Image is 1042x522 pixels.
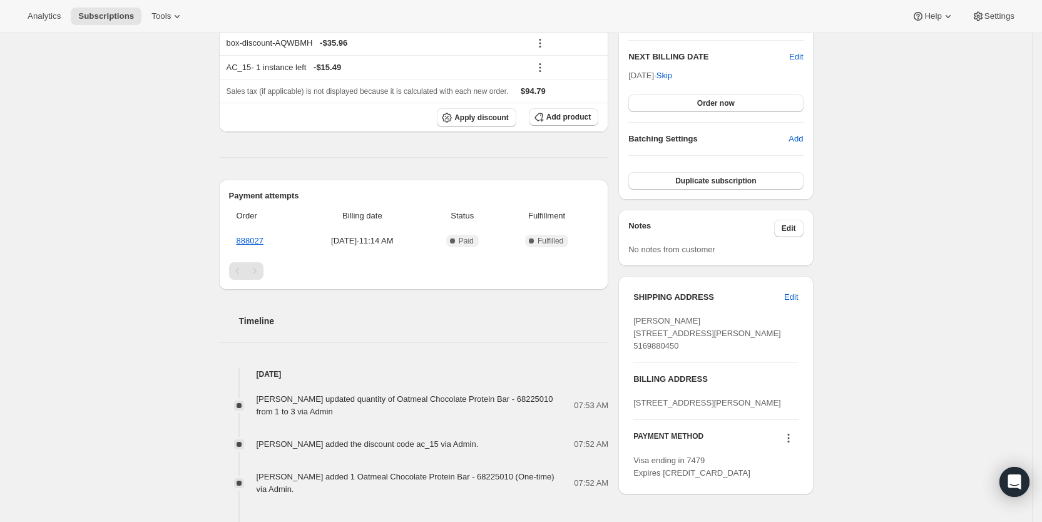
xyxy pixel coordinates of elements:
[984,11,1014,21] span: Settings
[633,398,781,407] span: [STREET_ADDRESS][PERSON_NAME]
[239,315,609,327] h2: Timeline
[628,71,672,80] span: [DATE] ·
[151,11,171,21] span: Tools
[649,66,680,86] button: Skip
[904,8,961,25] button: Help
[784,291,798,304] span: Edit
[774,220,804,237] button: Edit
[777,287,805,307] button: Edit
[628,51,789,63] h2: NEXT BILLING DATE
[633,431,703,448] h3: PAYMENT METHOD
[633,373,798,386] h3: BILLING ADDRESS
[697,98,735,108] span: Order now
[633,291,784,304] h3: SHIPPING ADDRESS
[924,11,941,21] span: Help
[633,316,781,351] span: [PERSON_NAME] [STREET_ADDRESS][PERSON_NAME] 5169880450
[574,477,608,489] span: 07:52 AM
[781,129,810,149] button: Add
[320,37,347,49] span: - $35.96
[229,190,599,202] h2: Payment attempts
[503,210,591,222] span: Fulfillment
[257,394,553,416] span: [PERSON_NAME] updated quantity of Oatmeal Chocolate Protein Bar - 68225010 from 1 to 3 via Admin
[628,133,789,145] h6: Batching Settings
[656,69,672,82] span: Skip
[437,108,516,127] button: Apply discount
[538,236,563,246] span: Fulfilled
[782,223,796,233] span: Edit
[257,439,479,449] span: [PERSON_NAME] added the discount code ac_15 via Admin.
[633,456,750,478] span: Visa ending in 7479 Expires [CREDIT_CARD_DATA]
[229,262,599,280] nav: Pagination
[229,202,299,230] th: Order
[237,236,263,245] a: 888027
[628,95,803,112] button: Order now
[302,210,422,222] span: Billing date
[71,8,141,25] button: Subscriptions
[219,368,609,381] h4: [DATE]
[227,37,523,49] div: box-discount-AQWBMH
[227,87,509,96] span: Sales tax (if applicable) is not displayed because it is calculated with each new order.
[574,438,608,451] span: 07:52 AM
[574,399,608,412] span: 07:53 AM
[78,11,134,21] span: Subscriptions
[964,8,1022,25] button: Settings
[675,176,756,186] span: Duplicate subscription
[20,8,68,25] button: Analytics
[257,472,554,494] span: [PERSON_NAME] added 1 Oatmeal Chocolate Protein Bar - 68225010 (One-time) via Admin.
[521,86,546,96] span: $94.79
[459,236,474,246] span: Paid
[789,133,803,145] span: Add
[529,108,598,126] button: Add product
[628,172,803,190] button: Duplicate subscription
[144,8,191,25] button: Tools
[429,210,495,222] span: Status
[454,113,509,123] span: Apply discount
[314,61,341,74] span: - $15.49
[628,245,715,254] span: No notes from customer
[999,467,1029,497] div: Open Intercom Messenger
[227,61,523,74] div: AC_15 - 1 instance left
[628,220,774,237] h3: Notes
[28,11,61,21] span: Analytics
[302,235,422,247] span: [DATE] · 11:14 AM
[789,51,803,63] button: Edit
[546,112,591,122] span: Add product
